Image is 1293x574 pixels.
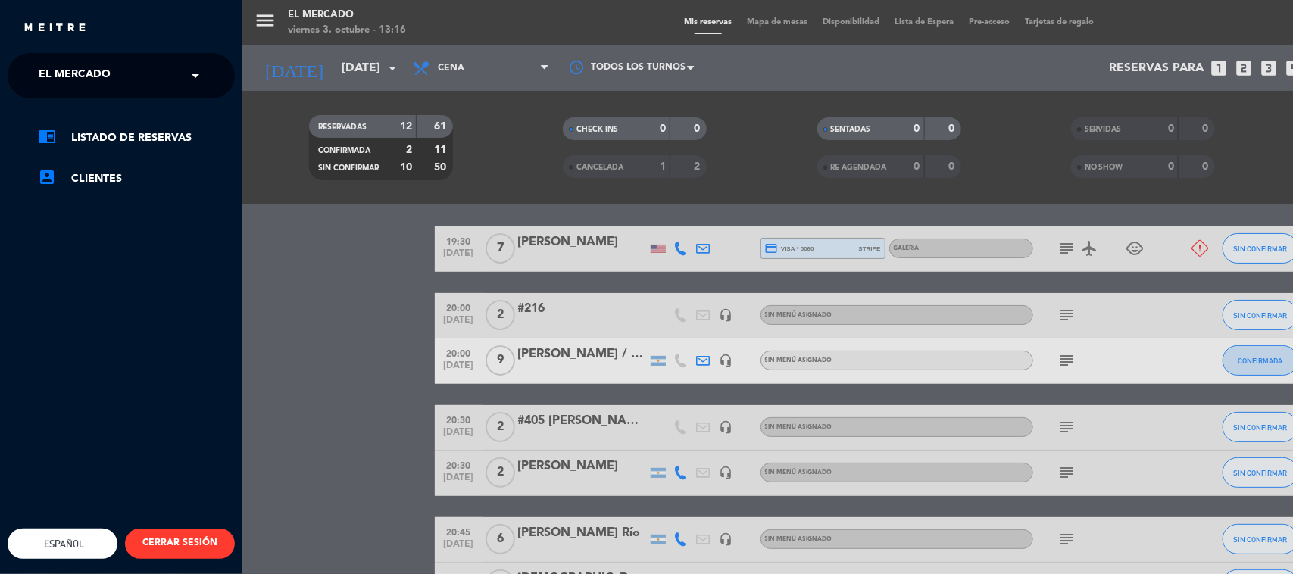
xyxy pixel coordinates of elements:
[38,129,235,147] a: chrome_reader_modeListado de Reservas
[38,168,56,186] i: account_box
[23,23,87,34] img: MEITRE
[41,538,85,550] span: Español
[125,529,235,559] button: CERRAR SESIÓN
[38,127,56,145] i: chrome_reader_mode
[38,170,235,188] a: account_boxClientes
[39,60,111,92] span: El Mercado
